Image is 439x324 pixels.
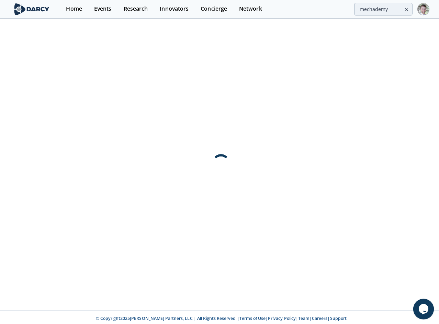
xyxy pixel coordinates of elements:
[199,6,225,12] div: Concierge
[123,6,147,12] div: Research
[352,3,409,15] input: Advanced Search
[159,6,187,12] div: Innovators
[66,6,81,12] div: Home
[410,297,432,317] iframe: chat widget
[414,3,426,15] img: Profile
[93,6,111,12] div: Events
[237,6,260,12] div: Network
[13,3,50,15] img: logo-wide.svg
